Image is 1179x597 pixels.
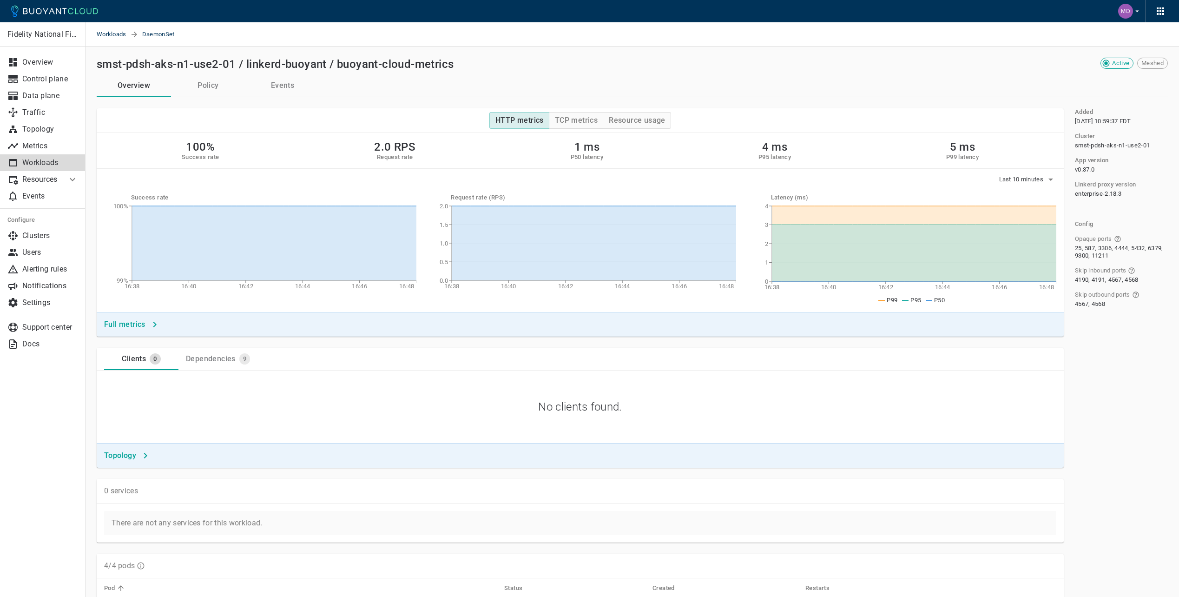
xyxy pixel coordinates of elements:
a: Dependencies9 [178,348,257,370]
button: Resource usage [603,112,671,129]
h2: 2.0 RPS [374,140,415,153]
span: Meshed [1138,60,1167,67]
p: There are not any services for this workload. [112,518,1049,528]
h2: 1 ms [571,140,603,153]
span: v0.37.0 [1075,166,1094,173]
span: Last 10 minutes [999,176,1046,183]
tspan: 16:38 [125,283,140,290]
h5: Restarts [805,584,830,592]
p: 0 services [104,486,138,496]
tspan: 100% [113,203,128,210]
img: Mohamed Fouly [1118,4,1133,19]
tspan: 16:48 [1039,284,1054,291]
tspan: 16:42 [878,284,893,291]
p: Traffic [22,108,78,117]
tspan: 16:38 [444,283,460,290]
span: Created [652,584,687,592]
span: Tue, 08 Jul 2025 14:59:37 UTC [1075,118,1131,125]
h4: Resource usage [609,116,665,125]
tspan: 4 [764,203,768,210]
span: Pod [104,584,127,592]
span: 9 [239,355,250,363]
h3: No clients found. [538,400,622,413]
h2: 100% [182,140,219,153]
p: Metrics [22,141,78,151]
p: Events [22,192,78,201]
h5: Created [652,584,675,592]
tspan: 16:40 [501,283,516,290]
span: P99 [887,297,897,304]
h5: Success rate [131,194,416,201]
tspan: 99% [117,277,128,284]
h5: Status [504,584,522,592]
div: Clients [118,351,146,364]
tspan: 1.0 [440,240,448,247]
h5: P99 latency [946,153,979,161]
h5: Linkerd proxy version [1075,181,1136,188]
p: Resources [22,175,59,184]
tspan: 3 [764,221,768,228]
h2: 4 ms [758,140,791,153]
h5: Pod [104,584,115,592]
span: enterprise-2.18.3 [1075,190,1121,198]
p: Overview [22,58,78,67]
tspan: 16:40 [181,283,197,290]
span: smst-pdsh-aks-n1-use2-01 [1075,142,1150,149]
svg: Ports that bypass the Linkerd proxy for incoming connections [1128,267,1135,274]
button: Events [245,74,320,97]
tspan: 16:48 [399,283,415,290]
h5: Cluster [1075,133,1095,140]
tspan: 16:42 [558,283,573,290]
span: 4190, 4191, 4567, 4568 [1075,276,1139,284]
svg: Ports that bypass the Linkerd proxy for outgoing connections [1132,291,1139,298]
h5: Config [1075,220,1168,228]
button: Topology [100,447,153,464]
tspan: 16:42 [238,283,254,290]
p: Control plane [22,74,78,84]
span: Status [504,584,534,592]
span: 4567, 4568 [1075,300,1105,308]
tspan: 0.0 [440,277,448,284]
div: Dependencies [182,351,236,364]
span: P95 [910,297,921,304]
span: DaemonSet [142,22,186,46]
h2: smst-pdsh-aks-n1-use2-01 / linkerd-buoyant / buoyant-cloud-metrics [97,58,454,71]
tspan: 16:44 [615,283,630,290]
tspan: 2.0 [440,203,448,210]
tspan: 0 [764,278,768,285]
a: Clients0 [104,348,178,370]
p: Clusters [22,231,78,240]
h4: TCP metrics [555,116,598,125]
p: Workloads [22,158,78,167]
p: Topology [22,125,78,134]
tspan: 16:46 [672,283,687,290]
tspan: 16:44 [935,284,950,291]
tspan: 16:46 [992,284,1007,291]
span: Active [1108,60,1133,67]
tspan: 16:48 [719,283,734,290]
button: Overview [97,74,171,97]
tspan: 1 [764,259,768,266]
p: Alerting rules [22,265,78,274]
h2: 5 ms [946,140,979,153]
span: Opaque ports [1075,235,1112,243]
p: Docs [22,339,78,349]
span: 25, 587, 3306, 4444, 5432, 6379, 9300, 11211 [1075,245,1166,259]
p: Settings [22,298,78,307]
svg: Ports that skip Linkerd protocol detection [1114,235,1121,243]
span: 0 [150,355,160,363]
p: Users [22,248,78,257]
h5: P50 latency [571,153,603,161]
span: Skip inbound ports [1075,267,1126,274]
h4: Full metrics [104,320,145,329]
tspan: 16:38 [764,284,779,291]
button: Full metrics [100,316,162,333]
svg: Running pods in current release / Expected pods [137,562,145,570]
h4: Topology [104,451,136,460]
button: Policy [171,74,245,97]
h5: Request rate (RPS) [451,194,736,201]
